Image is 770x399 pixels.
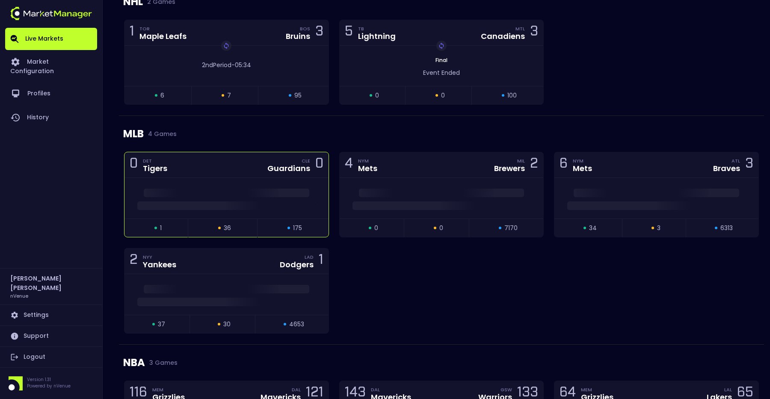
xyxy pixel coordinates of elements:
[10,293,28,299] h3: nVenue
[139,33,187,40] div: Maple Leafs
[5,82,97,106] a: Profiles
[160,91,164,100] span: 6
[374,224,378,233] span: 0
[504,224,518,233] span: 7170
[286,33,310,40] div: Bruins
[130,157,138,173] div: 0
[481,33,525,40] div: Canadiens
[441,91,445,100] span: 0
[224,224,231,233] span: 36
[439,224,443,233] span: 0
[27,383,71,389] p: Powered by nVenue
[433,56,450,64] span: Final
[438,42,445,49] img: replayImg
[123,116,760,152] div: MLB
[315,157,323,173] div: 0
[294,91,302,100] span: 95
[507,91,517,100] span: 100
[515,25,525,32] div: MTL
[358,165,377,172] div: Mets
[289,320,304,329] span: 4653
[143,261,176,269] div: Yankees
[5,376,97,390] div: Version 1.31Powered by nVenue
[500,386,512,393] div: GSW
[139,25,187,32] div: TOR
[130,253,138,269] div: 2
[573,157,592,164] div: NYM
[227,91,231,100] span: 7
[315,25,323,41] div: 3
[731,157,740,164] div: ATL
[27,376,71,383] p: Version 1.31
[319,253,323,269] div: 1
[358,33,396,40] div: Lightning
[713,165,740,172] div: Braves
[293,224,302,233] span: 175
[345,157,353,173] div: 4
[724,386,732,393] div: LAL
[223,320,231,329] span: 30
[358,157,377,164] div: NYM
[530,25,538,41] div: 3
[720,224,733,233] span: 6313
[573,165,592,172] div: Mets
[145,359,178,366] span: 3 Games
[292,386,301,393] div: DAL
[423,68,460,77] span: Event Ended
[560,157,568,173] div: 6
[375,91,379,100] span: 0
[530,157,538,173] div: 2
[589,224,597,233] span: 34
[10,274,92,293] h2: [PERSON_NAME] [PERSON_NAME]
[143,254,176,260] div: NYY
[160,224,162,233] span: 1
[280,261,314,269] div: Dodgers
[152,386,185,393] div: MEM
[144,130,177,137] span: 4 Games
[130,25,134,41] div: 1
[5,347,97,367] a: Logout
[143,165,167,172] div: Tigers
[302,157,310,164] div: CLE
[5,305,97,325] a: Settings
[358,25,396,32] div: TB
[202,61,231,69] span: 2nd Period
[5,28,97,50] a: Live Markets
[345,25,353,41] div: 5
[10,7,92,20] img: logo
[657,224,660,233] span: 3
[494,165,525,172] div: Brewers
[223,42,230,49] img: replayImg
[581,386,613,393] div: MEM
[300,25,310,32] div: BOS
[143,157,167,164] div: DET
[267,165,310,172] div: Guardians
[305,254,314,260] div: LAD
[123,345,760,381] div: NBA
[5,326,97,346] a: Support
[231,61,235,69] span: -
[371,386,411,393] div: DAL
[158,320,165,329] span: 37
[5,106,97,130] a: History
[745,157,753,173] div: 3
[517,157,525,164] div: MIL
[5,50,97,82] a: Market Configuration
[235,61,251,69] span: 05:34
